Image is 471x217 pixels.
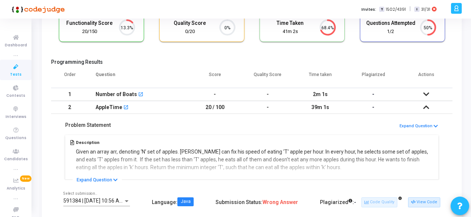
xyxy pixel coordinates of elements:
img: logo [9,2,65,17]
td: 1 [51,88,88,101]
td: 20 / 100 [188,101,241,114]
div: Language : [152,196,194,208]
td: - [188,88,241,101]
span: Wrong Answer [263,199,298,205]
span: Contests [6,93,25,99]
span: New [20,175,31,182]
button: View Code [408,197,440,207]
h5: Questions Attempted [366,20,415,26]
span: I [414,7,419,12]
div: AppleTime [96,101,122,114]
label: Invites: [361,6,376,13]
th: Score [188,67,241,88]
span: 1502/4391 [386,6,406,13]
div: 41m 2s [265,28,315,35]
span: 591384 | [DATE] 10:56 AM IST (Best) [63,198,148,204]
h5: Description [76,140,434,145]
th: Time taken [294,67,347,88]
td: - [241,101,294,114]
th: Question [88,67,188,88]
h5: Quality Score [165,20,215,26]
div: Plagiarized : [320,196,356,208]
span: - [354,199,356,205]
button: Code Quality [361,197,397,207]
span: Questions [5,135,26,141]
h5: Functionality Score [65,20,114,26]
h5: Problem Statement [65,122,111,128]
span: Candidates [4,156,28,162]
th: Actions [400,67,452,88]
button: Expand Question [73,176,122,184]
span: Interviews [6,114,26,120]
td: - [241,88,294,101]
div: 1/2 [366,28,415,35]
div: 20/150 [65,28,114,35]
span: Dashboard [5,42,27,49]
th: Order [51,67,88,88]
td: 39m 1s [294,101,347,114]
span: 31/31 [421,6,430,13]
span: - [372,91,374,97]
button: Expand Question [399,123,438,130]
th: Plagiarized [347,67,400,88]
mat-icon: open_in_new [123,105,128,111]
span: | [410,5,411,13]
p: Given an array arr, denoting ‘N’ set of apples. [PERSON_NAME] can fix his speed of eating ‘T’ app... [76,148,434,171]
h5: Time Taken [265,20,315,26]
span: Tests [10,72,21,78]
span: - [372,104,374,110]
mat-icon: open_in_new [138,92,143,98]
th: Quality Score [241,67,294,88]
span: T [379,7,384,12]
h5: Programming Results [51,59,452,65]
div: Number of Boats [96,88,137,101]
span: Analytics [7,185,25,192]
td: 2m 1s [294,88,347,101]
div: 0/20 [165,28,215,35]
td: 2 [51,101,88,114]
div: Submission Status: [216,196,298,208]
div: Java [181,200,191,204]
